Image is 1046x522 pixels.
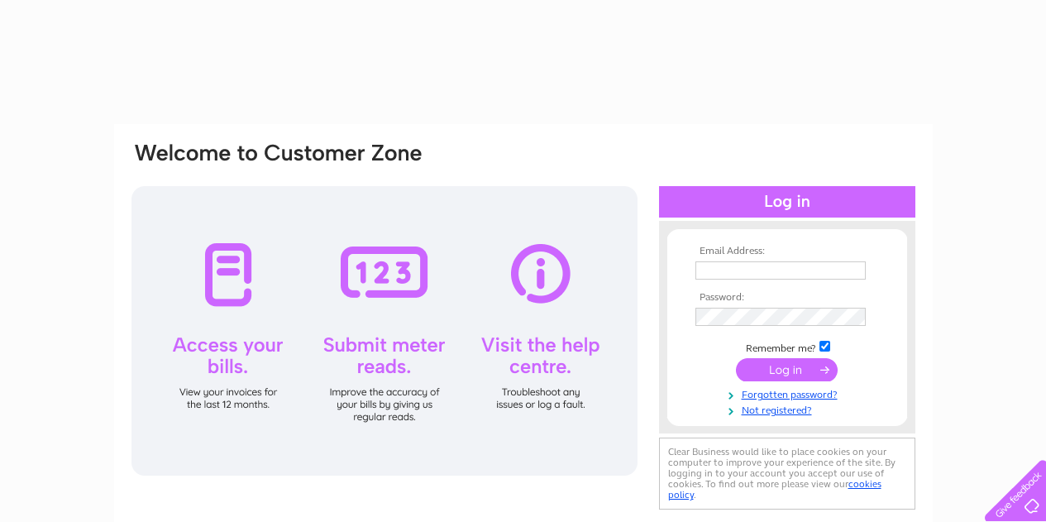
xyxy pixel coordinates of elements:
[691,292,883,304] th: Password:
[736,358,838,381] input: Submit
[695,401,883,417] a: Not registered?
[659,438,915,510] div: Clear Business would like to place cookies on your computer to improve your experience of the sit...
[691,246,883,257] th: Email Address:
[695,386,883,401] a: Forgotten password?
[691,338,883,355] td: Remember me?
[668,478,881,500] a: cookies policy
